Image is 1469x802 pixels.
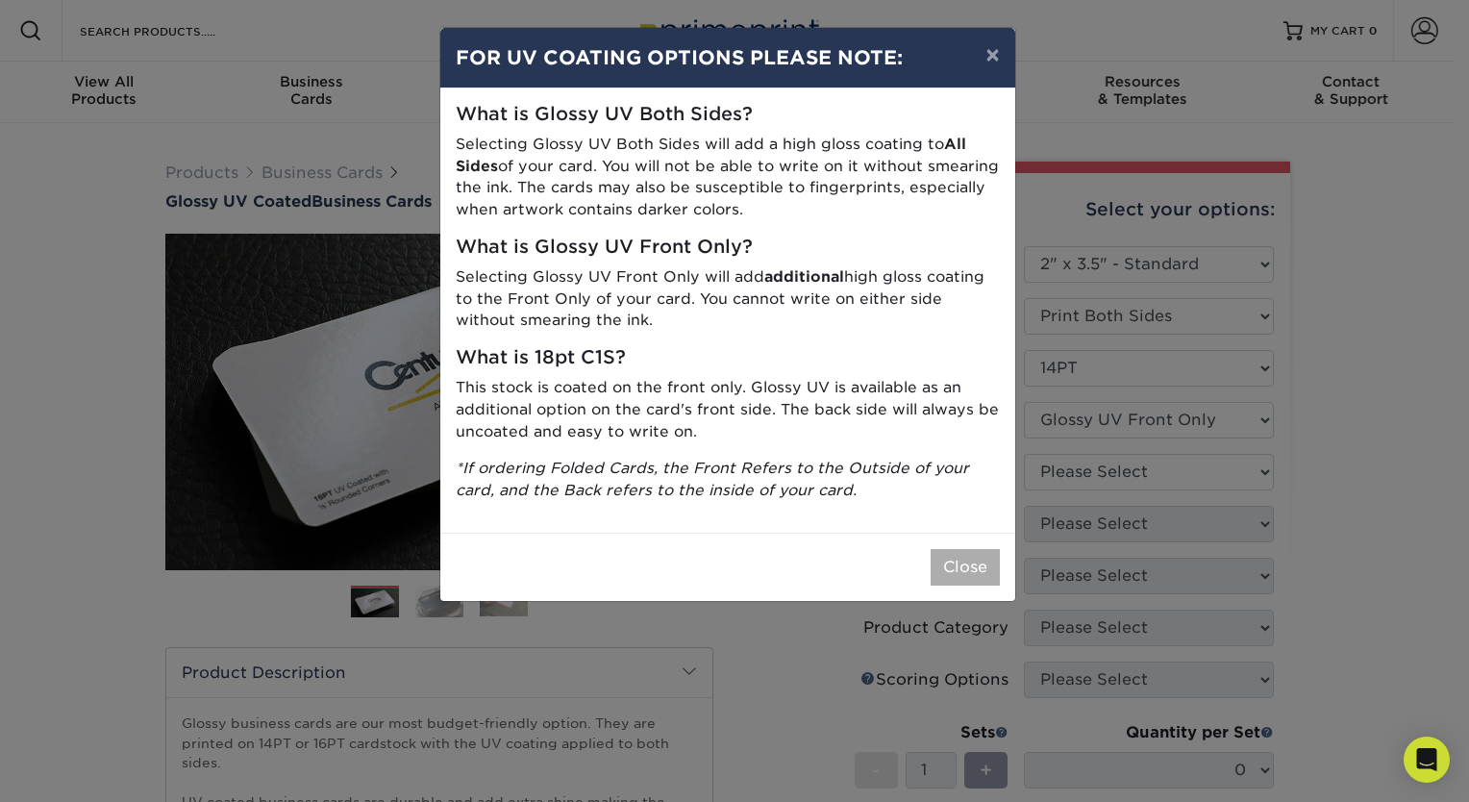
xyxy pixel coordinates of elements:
button: Close [931,549,1000,586]
p: Selecting Glossy UV Front Only will add high gloss coating to the Front Only of your card. You ca... [456,266,1000,332]
div: Open Intercom Messenger [1404,737,1450,783]
h5: What is 18pt C1S? [456,347,1000,369]
button: × [970,28,1014,82]
p: This stock is coated on the front only. Glossy UV is available as an additional option on the car... [456,377,1000,442]
strong: All Sides [456,135,966,175]
h5: What is Glossy UV Both Sides? [456,104,1000,126]
strong: additional [764,267,844,286]
h5: What is Glossy UV Front Only? [456,237,1000,259]
h4: FOR UV COATING OPTIONS PLEASE NOTE: [456,43,1000,72]
p: Selecting Glossy UV Both Sides will add a high gloss coating to of your card. You will not be abl... [456,134,1000,221]
i: *If ordering Folded Cards, the Front Refers to the Outside of your card, and the Back refers to t... [456,459,969,499]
